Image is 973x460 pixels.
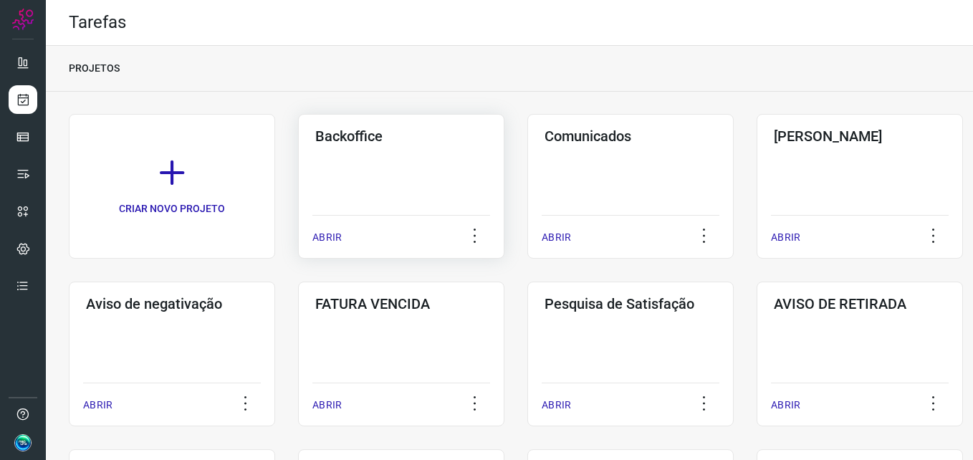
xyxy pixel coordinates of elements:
h3: [PERSON_NAME] [774,128,946,145]
p: ABRIR [542,398,571,413]
p: ABRIR [542,230,571,245]
img: d1faacb7788636816442e007acca7356.jpg [14,434,32,451]
p: ABRIR [83,398,112,413]
p: ABRIR [771,230,800,245]
p: ABRIR [312,230,342,245]
h3: AVISO DE RETIRADA [774,295,946,312]
h3: Pesquisa de Satisfação [545,295,716,312]
h3: Comunicados [545,128,716,145]
p: CRIAR NOVO PROJETO [119,201,225,216]
p: PROJETOS [69,61,120,76]
h3: Aviso de negativação [86,295,258,312]
h3: FATURA VENCIDA [315,295,487,312]
h3: Backoffice [315,128,487,145]
img: Logo [12,9,34,30]
p: ABRIR [312,398,342,413]
p: ABRIR [771,398,800,413]
h2: Tarefas [69,12,126,33]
